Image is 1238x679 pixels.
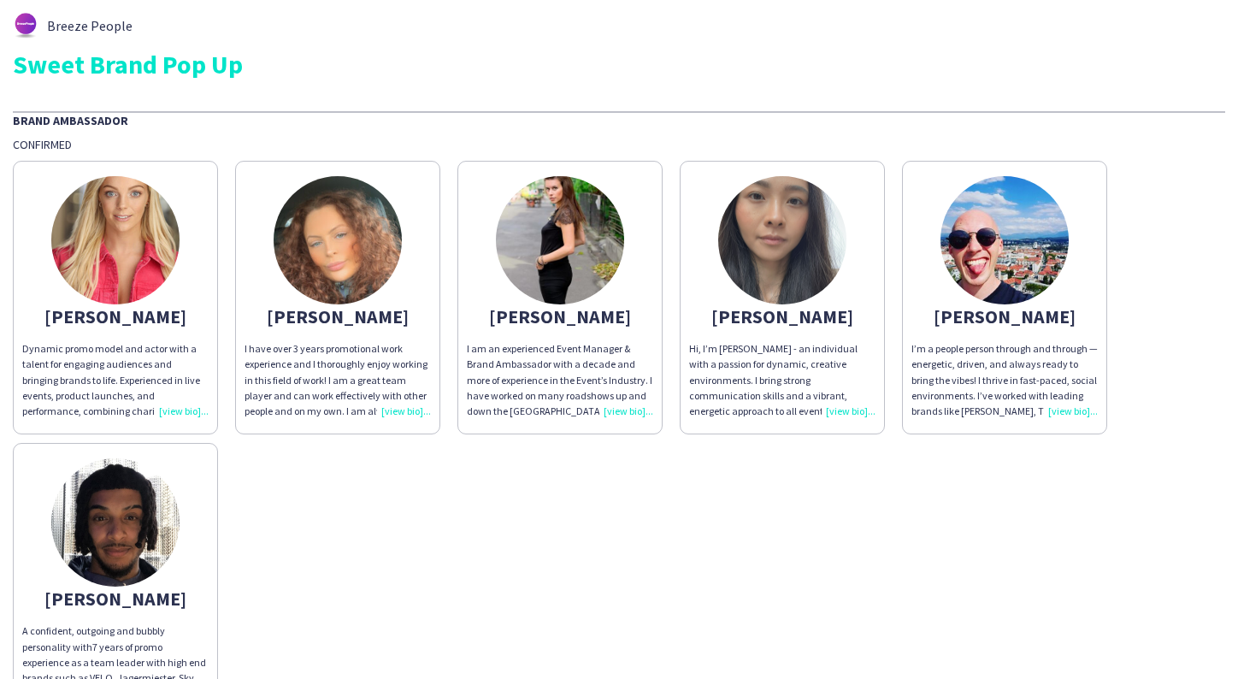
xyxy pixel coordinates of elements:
div: [PERSON_NAME] [22,309,209,324]
div: I’m a people person through and through — energetic, driven, and always ready to bring the vibes!... [911,341,1098,419]
div: [PERSON_NAME] [467,309,653,324]
img: thumb-6769bec8-2b29-452d-b464-d70807bf544e.jpg [718,176,846,304]
div: Sweet Brand Pop Up [13,51,1225,77]
img: thumb-62fcbe2c6e540.jpg [940,176,1069,304]
div: Confirmed [13,137,1225,152]
div: [PERSON_NAME] [911,309,1098,324]
img: thumb-664f59062a970.jpeg [51,176,180,304]
span: Breeze People [47,18,133,33]
div: I have over 3 years promotional work experience and I thoroughly enjoy working in this field of w... [245,341,431,419]
div: Dynamic promo model and actor with a talent for engaging audiences and bringing brands to life. E... [22,341,209,419]
div: [PERSON_NAME] [22,591,209,606]
img: thumb-62876bd588459.png [13,13,38,38]
span: A confident, outgoing and bubbly personality with [22,624,165,652]
img: thumb-c51f26d6-db48-409f-bf44-9b92e46438ce.jpg [51,458,180,587]
div: [PERSON_NAME] [689,309,875,324]
img: thumb-c46d9768-bec5-497a-8c8a-a33dbaf86527.jpg [496,176,624,304]
div: Brand Ambassador [13,111,1225,128]
p: Hi, I’m [PERSON_NAME] - an individual with a passion for dynamic, creative environments. I bring ... [689,341,875,419]
span: I am an experienced Event Manager & Brand Ambassador with a decade and more of experience in the ... [467,342,652,495]
img: thumb-67d804206a54a.jpeg [274,176,402,304]
div: [PERSON_NAME] [245,309,431,324]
